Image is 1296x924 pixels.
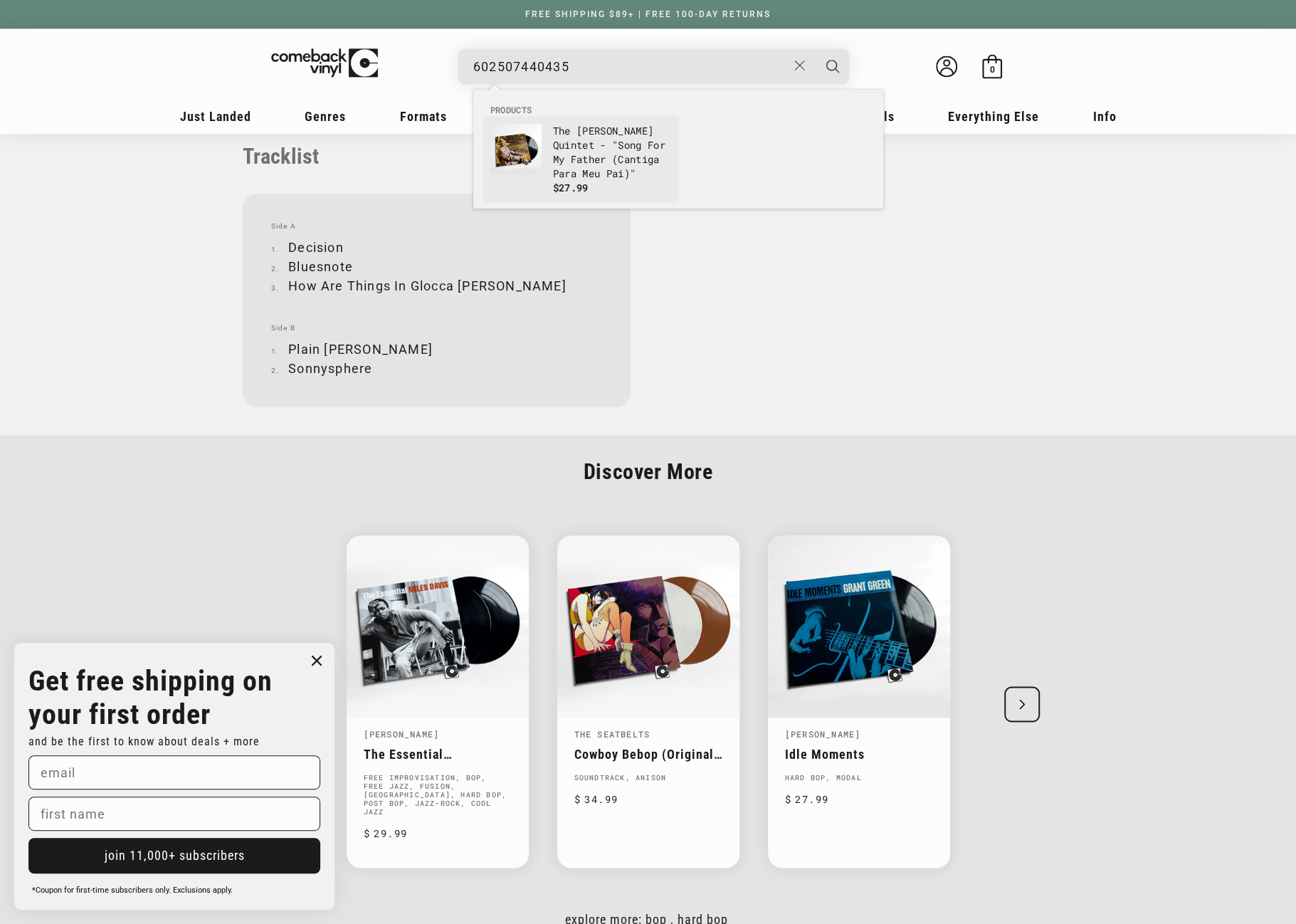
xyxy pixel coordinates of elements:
[490,124,542,175] img: The Horace Silver Quintet - "Song For My Father (Cantiga Para Meu Pai)"
[989,64,994,75] span: 0
[347,535,529,868] li: 1 / 6
[306,650,327,671] button: Close dialog
[1004,686,1040,722] div: Next slide
[458,48,849,84] div: Search
[1093,109,1117,124] span: Info
[574,728,650,739] a: The Seatbelts
[271,257,602,276] li: Bluesnote
[786,50,813,81] button: Close
[815,48,850,84] button: Search
[28,838,320,873] button: join 11,000+ subscribers
[785,728,861,739] a: [PERSON_NAME]
[785,746,933,761] a: Idle Moments
[32,886,233,895] span: *Coupon for first-time subscribers only. Exclusions apply.
[271,324,602,332] span: Side B
[243,144,631,169] p: Tracklist
[473,52,787,81] input: When autocomplete results are available use up and down arrows to review and enter to select
[28,755,320,789] input: email
[490,124,671,195] a: The Horace Silver Quintet - "Song For My Father (Cantiga Para Meu Pai)" The [PERSON_NAME] Quintet...
[180,109,251,124] span: Just Landed
[553,124,671,181] p: The [PERSON_NAME] Quintet - "Song For My Father (Cantiga Para Meu Pai)"
[271,359,602,378] li: Sonnysphere
[28,735,260,748] span: and be the first to know about deals + more
[271,276,602,295] li: How Are Things In Glocca [PERSON_NAME]
[948,109,1039,124] span: Everything Else
[553,181,589,194] span: $27.99
[483,104,873,117] li: Products
[768,535,950,868] li: 3 / 6
[271,222,602,231] span: Side A
[483,117,678,202] li: products: The Horace Silver Quintet - "Song For My Father (Cantiga Para Meu Pai)"
[305,109,346,124] span: Genres
[364,728,440,739] a: [PERSON_NAME]
[364,746,512,761] a: The Essential [PERSON_NAME]
[271,238,602,257] li: Decision
[28,664,273,731] strong: Get free shipping on your first order
[271,340,602,359] li: Plain [PERSON_NAME]
[28,797,320,831] input: first name
[400,109,447,124] span: Formats
[574,746,722,761] a: Cowboy Bebop (Original Series Soundtrack)
[557,535,739,868] li: 2 / 6
[473,90,883,209] div: Products
[511,9,785,19] a: FREE SHIPPING $89+ | FREE 100-DAY RETURNS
